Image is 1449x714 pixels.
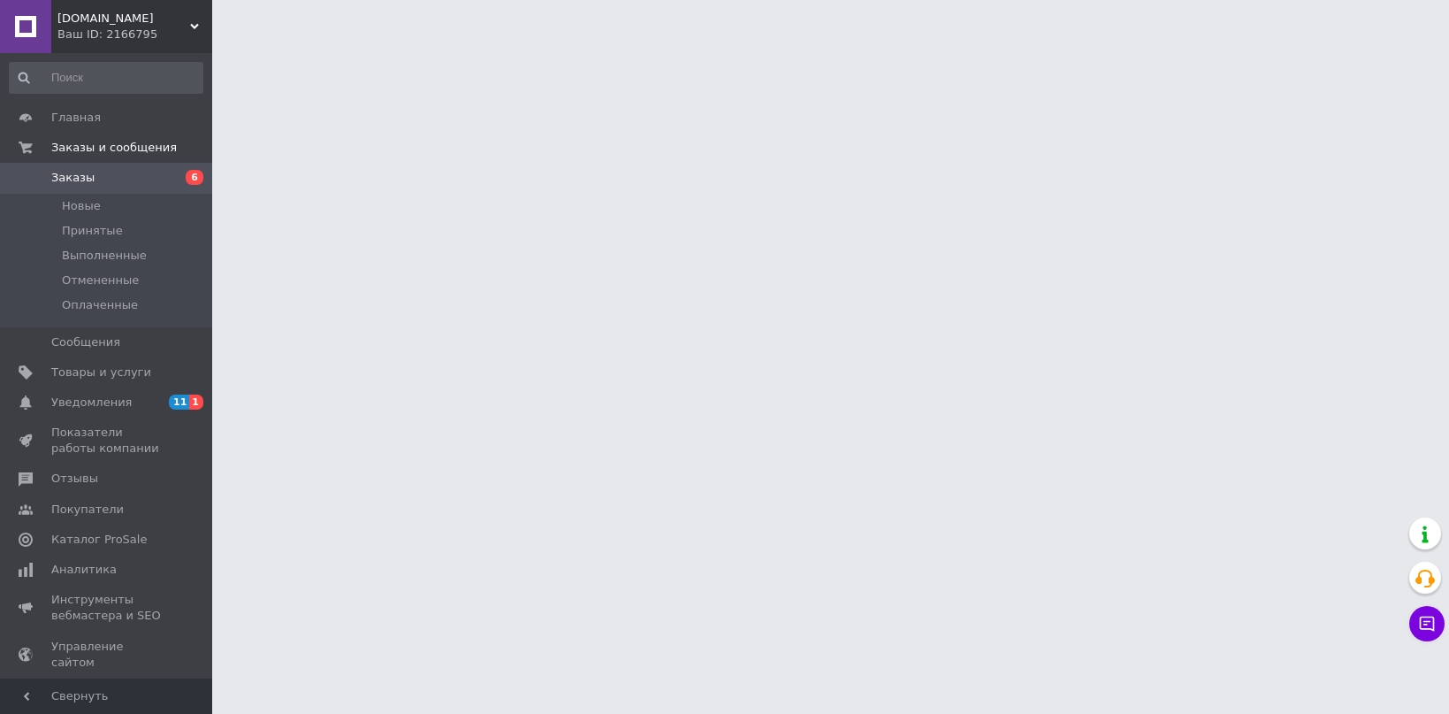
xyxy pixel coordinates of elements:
button: Чат с покупателем [1409,606,1445,641]
span: 1 [189,395,203,410]
span: Выполненные [62,248,147,264]
span: Управление сайтом [51,639,164,671]
span: Заказы [51,170,95,186]
span: Отзывы [51,471,98,487]
span: Каталог ProSale [51,532,147,548]
span: Заказы и сообщения [51,140,177,156]
span: Инструменты вебмастера и SEO [51,592,164,624]
span: 6 [186,170,203,185]
span: Аналитика [51,562,117,578]
span: KOLHOZnik.net [57,11,190,27]
div: Ваш ID: 2166795 [57,27,212,42]
span: Товары и услуги [51,365,151,380]
span: Оплаченные [62,297,138,313]
span: Принятые [62,223,123,239]
span: Показатели работы компании [51,425,164,457]
input: Поиск [9,62,203,94]
span: 11 [169,395,189,410]
span: Сообщения [51,334,120,350]
span: Новые [62,198,101,214]
span: Отмененные [62,273,139,288]
span: Главная [51,110,101,126]
span: Уведомления [51,395,132,411]
span: Покупатели [51,502,124,518]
